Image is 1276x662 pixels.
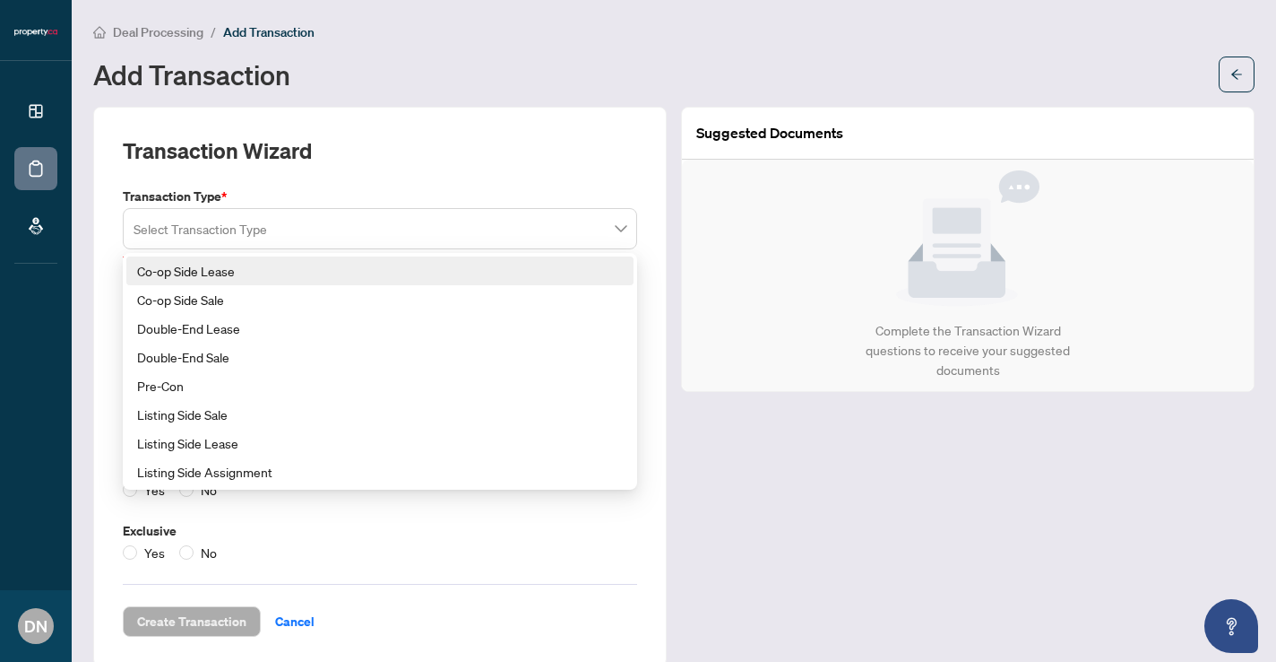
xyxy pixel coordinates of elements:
[696,122,843,144] article: Suggested Documents
[194,480,224,500] span: No
[123,292,637,311] label: MLS Number
[137,480,172,500] span: Yes
[261,606,329,637] button: Cancel
[847,321,1090,380] div: Complete the Transaction Wizard questions to receive your suggested documents
[275,607,315,636] span: Cancel
[14,27,57,38] img: logo
[137,543,172,562] span: Yes
[134,411,145,422] img: search_icon
[123,606,261,637] button: Create Transaction
[113,24,203,40] span: Deal Processing
[123,136,312,165] h2: Transaction Wizard
[134,327,145,338] img: search_icon
[123,254,286,267] span: Transaction Type is Required Field
[93,60,290,89] h1: Add Transaction
[123,458,637,478] label: Direct/Indirect Interest
[24,614,47,639] span: DN
[123,521,637,541] label: Exclusive
[123,375,637,395] label: Property Address
[223,24,315,40] span: Add Transaction
[1204,599,1258,653] button: Open asap
[1230,68,1243,81] span: arrow-left
[93,26,106,39] span: home
[211,22,216,42] li: /
[123,187,637,206] label: Transaction Type
[194,543,224,562] span: No
[896,170,1039,307] img: Null State Icon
